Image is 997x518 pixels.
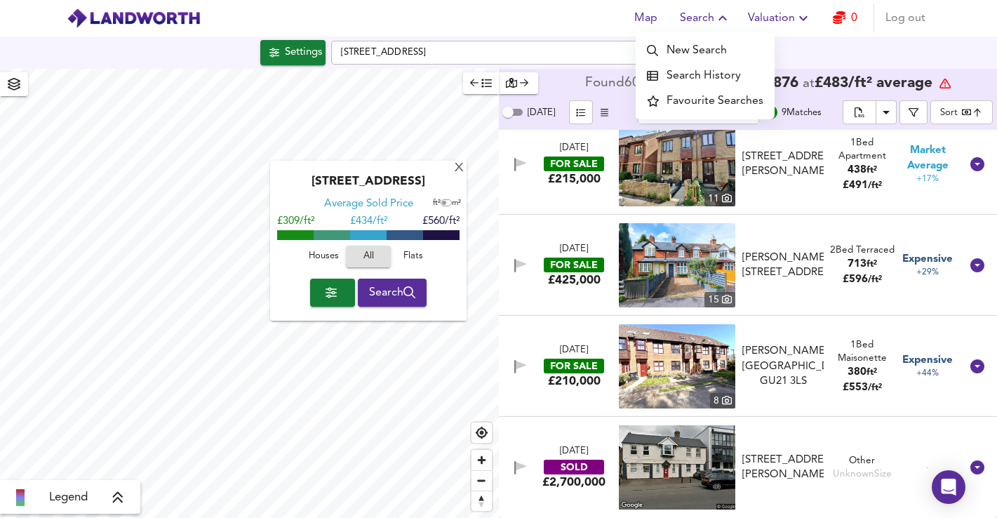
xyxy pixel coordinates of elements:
span: [DATE] [528,108,555,117]
svg: Show Details [969,156,986,173]
div: 2 Bed Terraced [830,244,895,257]
span: +29% [916,267,939,279]
span: m² [452,199,461,207]
div: SOLD [544,460,604,474]
img: property thumbnail [619,223,735,307]
div: £425,000 [548,272,601,288]
div: Unknown Size [833,467,892,481]
a: Favourite Searches [636,88,775,114]
button: 0 [823,4,868,32]
div: 8 [710,393,735,409]
div: 131 Goldsworth Road, GU21 6LS [737,453,829,483]
div: 1 Bed Apartment [829,136,895,164]
span: Reset bearing to north [471,491,492,511]
button: Zoom out [471,470,492,491]
span: £ 491 [843,180,882,191]
button: Log out [880,4,931,32]
div: Sort [940,106,958,119]
button: Find my location [471,423,492,443]
span: £309/ft² [277,216,314,227]
a: property thumbnail 15 [619,223,735,307]
button: All [346,246,391,267]
span: £ 596 [843,274,882,285]
div: Goldsworth Park, GU21 3LS [737,344,829,389]
span: Valuation [748,8,812,28]
div: Goldsworth Road, Woking, Surrey, GU21 [737,251,829,281]
span: Flats [394,248,432,265]
span: ft² [866,166,877,175]
div: [STREET_ADDRESS] [277,175,460,197]
div: [DATE] [560,243,588,256]
svg: Show Details [969,358,986,375]
a: property thumbnail 8 [619,324,735,409]
a: New Search [636,38,775,63]
span: - [926,463,929,473]
div: [DATE] [560,142,588,155]
span: +17% [916,173,939,185]
span: at [803,77,815,91]
div: Settings [285,44,322,62]
span: Legend [49,489,88,506]
div: 9 Match es [782,105,822,120]
a: Search History [636,63,775,88]
span: ft² [866,368,877,377]
button: Search [358,279,427,307]
div: [PERSON_NAME][STREET_ADDRESS] [742,251,824,281]
span: 380 [848,367,866,378]
button: Settings [260,40,326,65]
div: [STREET_ADDRESS][PERSON_NAME] [742,453,824,483]
input: Enter a location... [331,41,668,65]
span: / ft² [868,275,882,284]
div: Click to configure Search Settings [260,40,326,65]
div: Open Intercom Messenger [932,470,965,504]
div: Other [833,454,892,467]
span: Expensive [902,252,953,267]
div: FOR SALE [544,258,604,272]
span: £ 553 [843,383,882,393]
span: Search [369,283,416,303]
div: Found 600 Propert ies [585,77,714,91]
svg: Show Details [969,459,986,476]
span: £ 483 / ft² average [815,76,932,91]
span: Market Average [895,143,961,173]
div: £210,000 [548,373,601,389]
span: ft² [433,199,441,207]
span: Expensive [902,353,953,368]
button: Houses [301,246,346,267]
span: Map [629,8,663,28]
div: 15 [704,292,735,307]
img: property thumbnail [619,122,735,206]
span: Houses [305,248,342,265]
div: X [453,162,465,175]
div: Sort [930,100,993,124]
button: Search [674,4,737,32]
div: [DATE] [560,445,588,458]
div: [PERSON_NAME][GEOGRAPHIC_DATA], GU21 3LS [742,344,824,389]
button: Flats [391,246,436,267]
span: £ 434/ft² [350,216,387,227]
a: 0 [833,8,857,28]
button: Reset bearing to north [471,491,492,511]
span: Search [680,8,731,28]
span: / ft² [868,181,882,190]
span: Zoom out [471,471,492,491]
span: ft² [866,260,877,269]
div: FOR SALE [544,359,604,373]
div: Perleybrooke Lane, Goldsworth Park, Woking, Surrey, GU21 3LE [737,150,829,180]
div: Average Sold Price [324,197,413,211]
span: All [353,248,384,265]
img: streetview [619,425,735,510]
a: property thumbnail 11 [619,122,735,206]
span: +44% [916,368,939,380]
button: Map [624,4,669,32]
img: property thumbnail [619,324,735,409]
button: Valuation [742,4,817,32]
div: split button [843,100,897,124]
div: [STREET_ADDRESS][PERSON_NAME] [742,150,824,180]
div: 1 Bed Maisonette [829,338,895,366]
div: 11 [704,191,735,206]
